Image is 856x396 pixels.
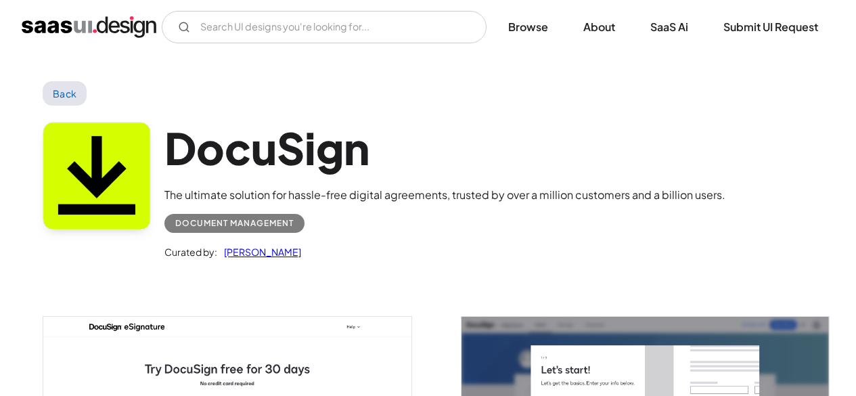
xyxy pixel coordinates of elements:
[492,12,564,42] a: Browse
[217,244,301,260] a: [PERSON_NAME]
[164,244,217,260] div: Curated by:
[164,187,725,203] div: The ultimate solution for hassle-free digital agreements, trusted by over a million customers and...
[162,11,487,43] form: Email Form
[634,12,704,42] a: SaaS Ai
[175,215,294,232] div: Document Management
[567,12,631,42] a: About
[43,81,87,106] a: Back
[707,12,834,42] a: Submit UI Request
[22,16,156,38] a: home
[162,11,487,43] input: Search UI designs you're looking for...
[164,122,725,174] h1: DocuSign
